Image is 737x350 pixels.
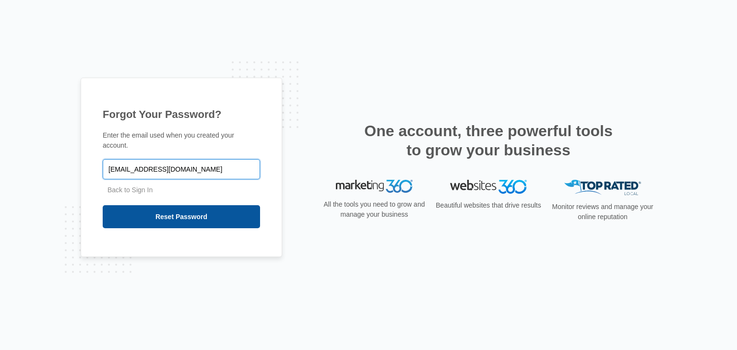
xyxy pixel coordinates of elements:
img: Top Rated Local [564,180,641,196]
p: Enter the email used when you created your account. [103,130,260,151]
p: Beautiful websites that drive results [435,200,542,210]
input: Email [103,159,260,179]
h1: Forgot Your Password? [103,106,260,122]
a: Back to Sign In [107,186,153,194]
p: Monitor reviews and manage your online reputation [549,202,656,222]
img: Marketing 360 [336,180,413,193]
input: Reset Password [103,205,260,228]
img: Websites 360 [450,180,527,194]
p: All the tools you need to grow and manage your business [321,199,428,220]
h2: One account, three powerful tools to grow your business [361,121,616,160]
